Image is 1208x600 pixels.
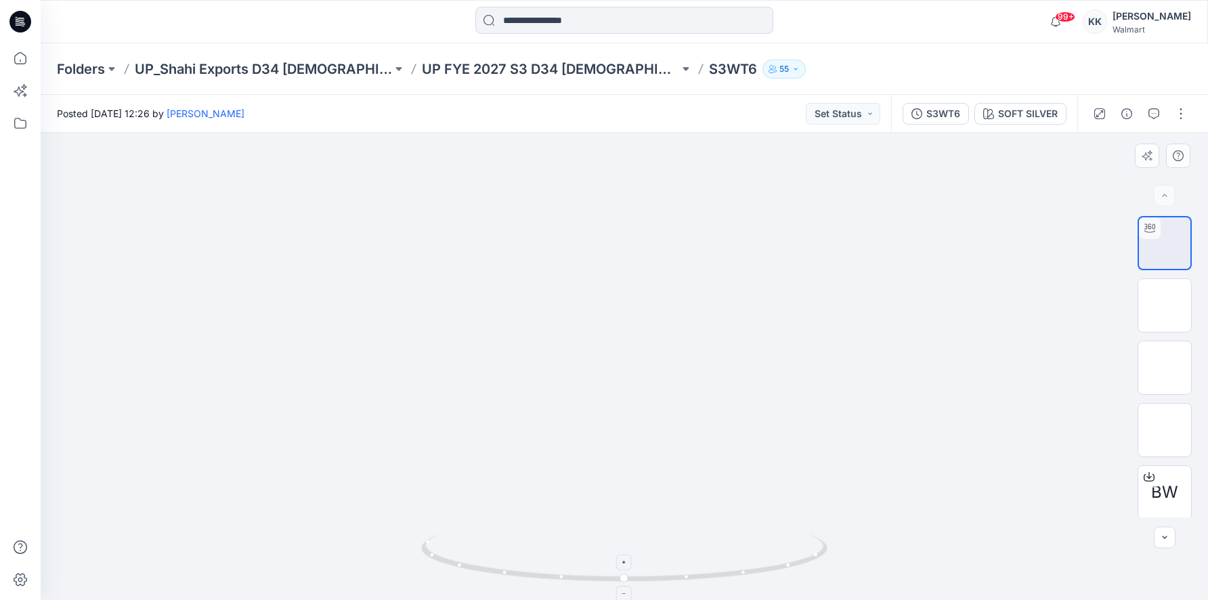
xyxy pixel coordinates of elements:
[422,60,679,79] a: UP FYE 2027 S3 D34 [DEMOGRAPHIC_DATA] Woven Tops
[1083,9,1107,34] div: KK
[998,106,1058,121] div: SOFT SILVER
[1055,12,1075,22] span: 99+
[1113,8,1191,24] div: [PERSON_NAME]
[57,60,105,79] a: Folders
[762,60,806,79] button: 55
[1116,103,1138,125] button: Details
[903,103,969,125] button: S3WT6
[779,62,789,77] p: 55
[926,106,960,121] div: S3WT6
[167,108,244,119] a: [PERSON_NAME]
[135,60,392,79] a: UP_Shahi Exports D34 [DEMOGRAPHIC_DATA] Tops
[1113,24,1191,35] div: Walmart
[709,60,757,79] p: S3WT6
[974,103,1066,125] button: SOFT SILVER
[1151,480,1178,505] span: BW
[57,106,244,121] span: Posted [DATE] 12:26 by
